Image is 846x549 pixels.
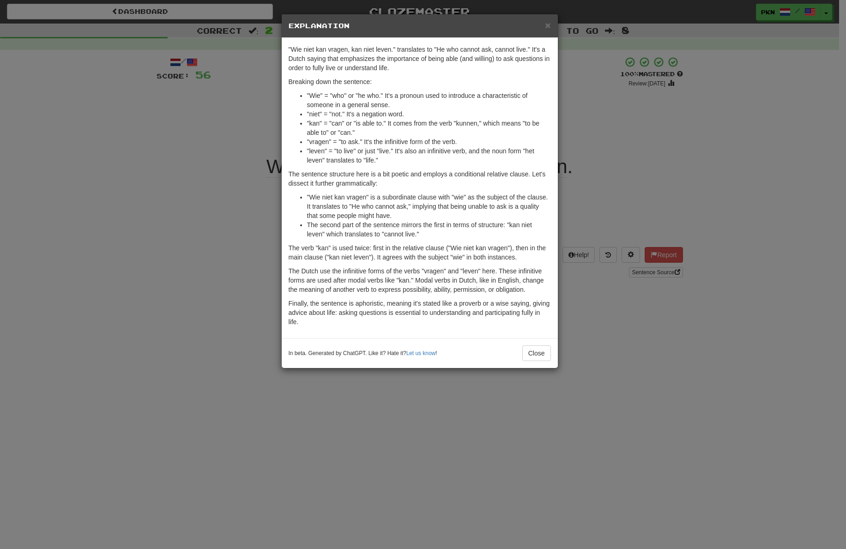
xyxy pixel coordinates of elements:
[307,91,551,109] li: "Wie" = "who" or "he who." It's a pronoun used to introduce a characteristic of someone in a gene...
[289,243,551,262] p: The verb "kan" is used twice: first in the relative clause ("Wie niet kan vragen"), then in the m...
[307,109,551,119] li: "niet" = "not." It's a negation word.
[307,119,551,137] li: "kan" = "can" or "is able to." It comes from the verb "kunnen," which means "to be able to" or "c...
[289,266,551,294] p: The Dutch use the infinitive forms of the verbs "vragen" and "leven" here. These infinitive forms...
[522,345,551,361] button: Close
[307,137,551,146] li: "vragen" = "to ask." It's the infinitive form of the verb.
[545,20,550,30] button: Close
[289,169,551,188] p: The sentence structure here is a bit poetic and employs a conditional relative clause. Let's diss...
[289,45,551,72] p: "Wie niet kan vragen, kan niet leven." translates to "He who cannot ask, cannot live." It's a Dut...
[289,77,551,86] p: Breaking down the sentence:
[307,193,551,220] li: "Wie niet kan vragen" is a subordinate clause with "wie" as the subject of the clause. It transla...
[289,350,437,357] small: In beta. Generated by ChatGPT. Like it? Hate it? !
[307,220,551,239] li: The second part of the sentence mirrors the first in terms of structure: "kan niet leven" which t...
[289,299,551,326] p: Finally, the sentence is aphoristic, meaning it's stated like a proverb or a wise saying, giving ...
[545,20,550,30] span: ×
[307,146,551,165] li: "leven" = "to live" or just "live." It's also an infinitive verb, and the noun form "het leven" t...
[406,350,435,356] a: Let us know
[289,21,551,30] h5: Explanation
